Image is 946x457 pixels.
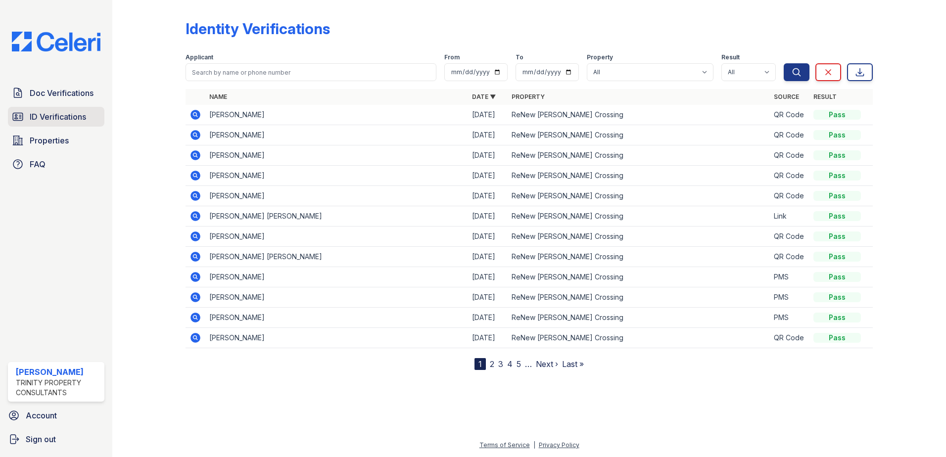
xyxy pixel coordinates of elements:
td: ReNew [PERSON_NAME] Crossing [508,287,770,308]
div: Pass [813,211,861,221]
div: Trinity Property Consultants [16,378,100,398]
td: QR Code [770,145,809,166]
td: [PERSON_NAME] [205,145,468,166]
a: Source [774,93,799,100]
a: FAQ [8,154,104,174]
a: Privacy Policy [539,441,579,449]
label: Applicant [186,53,213,61]
td: ReNew [PERSON_NAME] Crossing [508,308,770,328]
div: 1 [474,358,486,370]
td: [PERSON_NAME] [205,105,468,125]
a: 4 [507,359,513,369]
div: Pass [813,150,861,160]
a: Date ▼ [472,93,496,100]
a: Properties [8,131,104,150]
a: Sign out [4,429,108,449]
td: [PERSON_NAME] [205,308,468,328]
td: [DATE] [468,125,508,145]
td: [PERSON_NAME] [PERSON_NAME] [205,247,468,267]
input: Search by name or phone number [186,63,436,81]
td: ReNew [PERSON_NAME] Crossing [508,206,770,227]
td: PMS [770,308,809,328]
td: [DATE] [468,166,508,186]
td: ReNew [PERSON_NAME] Crossing [508,105,770,125]
td: [DATE] [468,287,508,308]
td: QR Code [770,125,809,145]
span: Doc Verifications [30,87,94,99]
span: Sign out [26,433,56,445]
div: Pass [813,191,861,201]
label: To [516,53,523,61]
div: Pass [813,333,861,343]
div: Pass [813,313,861,322]
td: [PERSON_NAME] [205,166,468,186]
a: Next › [536,359,558,369]
a: Account [4,406,108,425]
a: Name [209,93,227,100]
div: Pass [813,292,861,302]
div: Pass [813,171,861,181]
td: ReNew [PERSON_NAME] Crossing [508,267,770,287]
span: … [525,358,532,370]
a: Result [813,93,837,100]
td: QR Code [770,328,809,348]
span: FAQ [30,158,46,170]
td: PMS [770,287,809,308]
td: [DATE] [468,105,508,125]
a: 5 [517,359,521,369]
td: [DATE] [468,145,508,166]
label: From [444,53,460,61]
td: [PERSON_NAME] [205,186,468,206]
a: 3 [498,359,503,369]
span: ID Verifications [30,111,86,123]
div: Pass [813,130,861,140]
td: [PERSON_NAME] [205,125,468,145]
td: ReNew [PERSON_NAME] Crossing [508,125,770,145]
td: [PERSON_NAME] [205,267,468,287]
img: CE_Logo_Blue-a8612792a0a2168367f1c8372b55b34899dd931a85d93a1a3d3e32e68fde9ad4.png [4,32,108,51]
a: Doc Verifications [8,83,104,103]
div: Identity Verifications [186,20,330,38]
td: [DATE] [468,206,508,227]
td: ReNew [PERSON_NAME] Crossing [508,145,770,166]
td: [PERSON_NAME] [205,227,468,247]
td: ReNew [PERSON_NAME] Crossing [508,227,770,247]
div: | [533,441,535,449]
td: [DATE] [468,247,508,267]
td: ReNew [PERSON_NAME] Crossing [508,186,770,206]
label: Result [721,53,740,61]
td: [DATE] [468,186,508,206]
a: Property [512,93,545,100]
td: [DATE] [468,308,508,328]
td: [DATE] [468,267,508,287]
td: ReNew [PERSON_NAME] Crossing [508,247,770,267]
div: Pass [813,272,861,282]
td: QR Code [770,227,809,247]
a: Terms of Service [479,441,530,449]
td: [DATE] [468,328,508,348]
a: Last » [562,359,584,369]
td: Link [770,206,809,227]
div: Pass [813,252,861,262]
a: ID Verifications [8,107,104,127]
span: Account [26,410,57,421]
div: Pass [813,110,861,120]
td: [PERSON_NAME] [PERSON_NAME] [205,206,468,227]
td: ReNew [PERSON_NAME] Crossing [508,328,770,348]
a: 2 [490,359,494,369]
td: QR Code [770,186,809,206]
div: Pass [813,231,861,241]
td: QR Code [770,166,809,186]
td: QR Code [770,247,809,267]
td: PMS [770,267,809,287]
td: [PERSON_NAME] [205,328,468,348]
td: [PERSON_NAME] [205,287,468,308]
div: [PERSON_NAME] [16,366,100,378]
td: [DATE] [468,227,508,247]
td: ReNew [PERSON_NAME] Crossing [508,166,770,186]
label: Property [587,53,613,61]
td: QR Code [770,105,809,125]
span: Properties [30,135,69,146]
